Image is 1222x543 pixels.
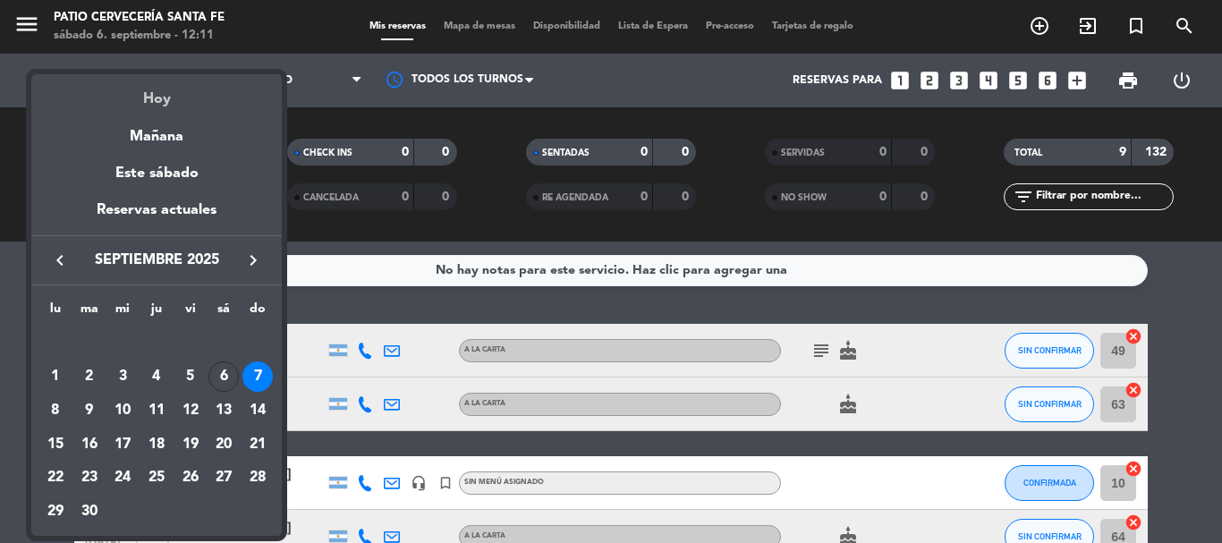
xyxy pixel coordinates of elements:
[208,463,239,494] div: 27
[107,463,138,494] div: 24
[237,249,269,272] button: keyboard_arrow_right
[107,361,138,392] div: 3
[242,395,273,426] div: 14
[175,463,206,494] div: 26
[38,394,72,428] td: 8 de septiembre de 2025
[241,428,275,462] td: 21 de septiembre de 2025
[208,361,239,392] div: 6
[241,299,275,327] th: domingo
[31,74,282,111] div: Hoy
[72,462,106,496] td: 23 de septiembre de 2025
[72,495,106,529] td: 30 de septiembre de 2025
[74,361,105,392] div: 2
[242,361,273,392] div: 7
[175,429,206,460] div: 19
[38,428,72,462] td: 15 de septiembre de 2025
[31,112,282,148] div: Mañana
[106,361,140,395] td: 3 de septiembre de 2025
[174,361,208,395] td: 5 de septiembre de 2025
[38,327,275,361] td: SEP.
[74,463,105,494] div: 23
[140,361,174,395] td: 4 de septiembre de 2025
[107,395,138,426] div: 10
[241,394,275,428] td: 14 de septiembre de 2025
[242,429,273,460] div: 21
[174,428,208,462] td: 19 de septiembre de 2025
[175,361,206,392] div: 5
[106,428,140,462] td: 17 de septiembre de 2025
[38,361,72,395] td: 1 de septiembre de 2025
[241,462,275,496] td: 28 de septiembre de 2025
[208,361,242,395] td: 6 de septiembre de 2025
[140,299,174,327] th: jueves
[141,395,172,426] div: 11
[242,463,273,494] div: 28
[106,462,140,496] td: 24 de septiembre de 2025
[141,463,172,494] div: 25
[175,395,206,426] div: 12
[31,148,282,199] div: Este sábado
[74,496,105,527] div: 30
[174,394,208,428] td: 12 de septiembre de 2025
[38,462,72,496] td: 22 de septiembre de 2025
[72,299,106,327] th: martes
[40,395,71,426] div: 8
[241,361,275,395] td: 7 de septiembre de 2025
[40,496,71,527] div: 29
[242,250,264,271] i: keyboard_arrow_right
[74,395,105,426] div: 9
[44,249,76,272] button: keyboard_arrow_left
[140,428,174,462] td: 18 de septiembre de 2025
[40,361,71,392] div: 1
[208,395,239,426] div: 13
[38,495,72,529] td: 29 de septiembre de 2025
[141,429,172,460] div: 18
[40,429,71,460] div: 15
[40,463,71,494] div: 22
[31,199,282,235] div: Reservas actuales
[208,394,242,428] td: 13 de septiembre de 2025
[72,428,106,462] td: 16 de septiembre de 2025
[208,428,242,462] td: 20 de septiembre de 2025
[140,394,174,428] td: 11 de septiembre de 2025
[174,299,208,327] th: viernes
[49,250,71,271] i: keyboard_arrow_left
[208,462,242,496] td: 27 de septiembre de 2025
[76,249,237,272] span: septiembre 2025
[106,394,140,428] td: 10 de septiembre de 2025
[72,361,106,395] td: 2 de septiembre de 2025
[140,462,174,496] td: 25 de septiembre de 2025
[38,299,72,327] th: lunes
[106,299,140,327] th: miércoles
[74,429,105,460] div: 16
[72,394,106,428] td: 9 de septiembre de 2025
[107,429,138,460] div: 17
[208,299,242,327] th: sábado
[141,361,172,392] div: 4
[174,462,208,496] td: 26 de septiembre de 2025
[208,429,239,460] div: 20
